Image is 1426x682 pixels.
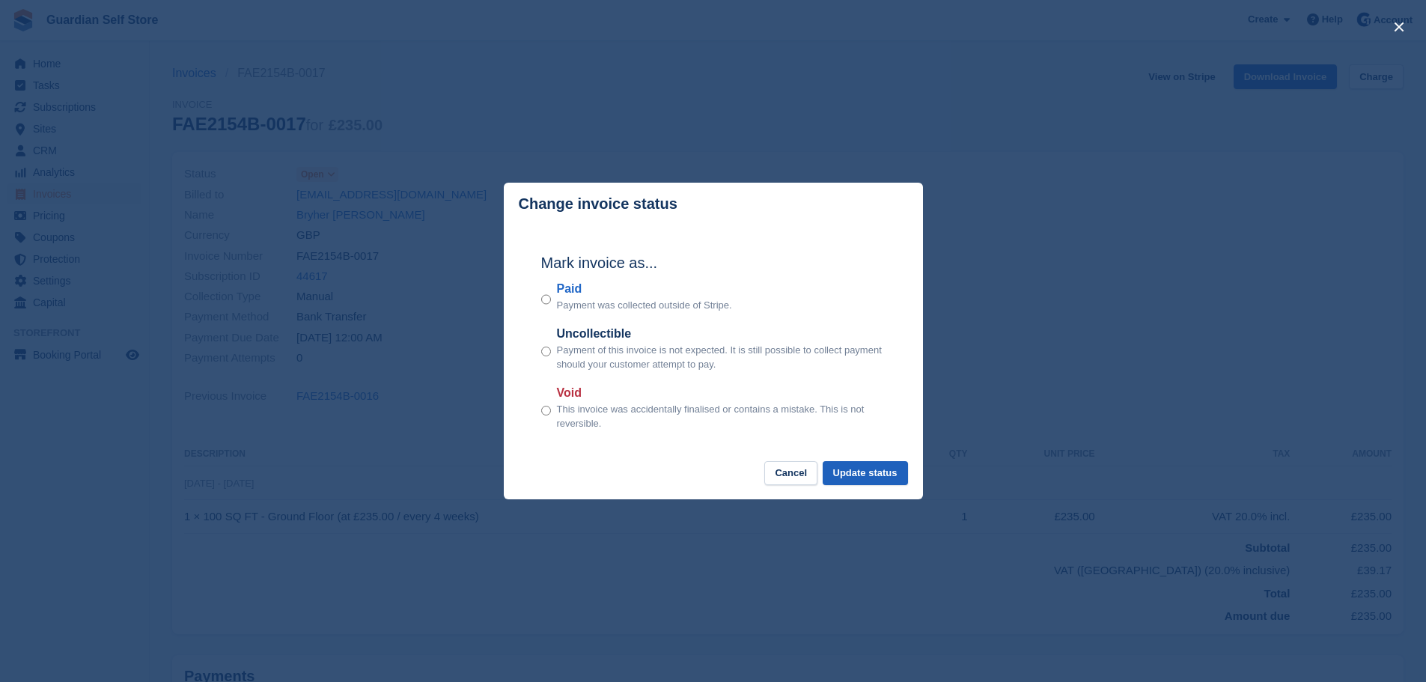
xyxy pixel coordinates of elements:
label: Void [557,384,886,402]
p: Payment was collected outside of Stripe. [557,298,732,313]
button: Update status [823,461,908,486]
h2: Mark invoice as... [541,252,886,274]
p: This invoice was accidentally finalised or contains a mistake. This is not reversible. [557,402,886,431]
label: Uncollectible [557,325,886,343]
button: close [1387,15,1411,39]
button: Cancel [764,461,817,486]
p: Payment of this invoice is not expected. It is still possible to collect payment should your cust... [557,343,886,372]
p: Change invoice status [519,195,677,213]
label: Paid [557,280,732,298]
